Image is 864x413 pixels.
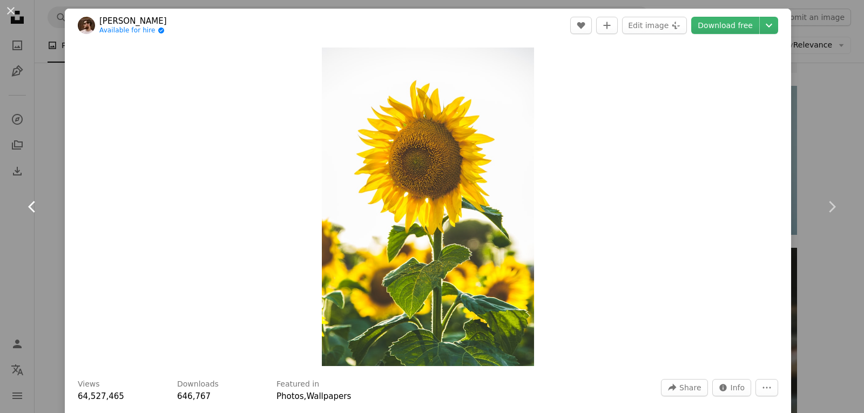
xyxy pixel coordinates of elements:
button: Like [570,17,592,34]
a: Available for hire [99,26,167,35]
h3: Featured in [276,379,319,390]
span: 646,767 [177,391,211,401]
h3: Views [78,379,100,390]
h3: Downloads [177,379,219,390]
span: Info [731,380,745,396]
button: Add to Collection [596,17,618,34]
a: Wallpapers [306,391,351,401]
a: Next [799,155,864,259]
button: Edit image [622,17,687,34]
a: Download free [691,17,759,34]
span: 64,527,465 [78,391,124,401]
img: Go to Paul Green's profile [78,17,95,34]
button: Stats about this image [712,379,752,396]
button: Share this image [661,379,707,396]
button: Zoom in on this image [322,48,534,366]
button: More Actions [755,379,778,396]
a: [PERSON_NAME] [99,16,167,26]
span: Share [679,380,701,396]
span: , [304,391,307,401]
img: close-up photo of common sunflower [322,48,534,366]
a: Photos [276,391,304,401]
button: Choose download size [760,17,778,34]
